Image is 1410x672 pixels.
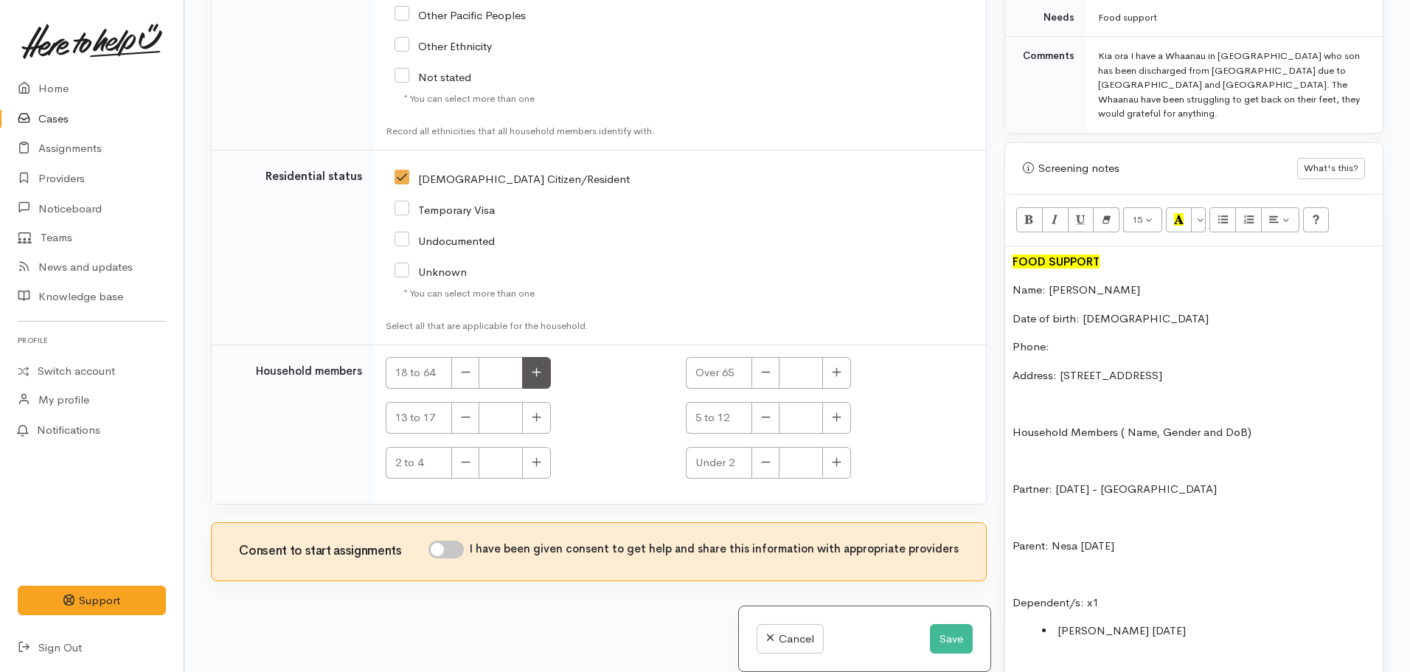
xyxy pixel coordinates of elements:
[1013,339,1375,356] p: Phone:
[686,402,752,434] span: 5 to 12
[1303,207,1330,232] button: Help
[757,624,824,654] a: Cancel
[18,330,166,350] h6: Profile
[395,266,467,277] label: Unknown
[1013,254,1100,269] font: FOOD SUPPORT
[470,541,959,558] label: I have been given consent to get help and share this information with appropriate providers
[779,357,823,389] input: Over 65
[1013,538,1375,555] p: Parent: Nesa [DATE]
[1023,160,1297,177] div: Screening notes
[1261,207,1299,232] button: Paragraph
[1297,158,1365,179] button: What's this?
[1098,49,1365,121] div: Kia ora I have a Whaanau in [GEOGRAPHIC_DATA] who son has been discharged from [GEOGRAPHIC_DATA] ...
[395,72,471,83] label: Not stated
[1068,207,1094,232] button: Underline (CTRL+U)
[779,402,823,434] input: 5 to 12
[18,586,166,616] button: Support
[779,447,823,479] input: Under 2
[386,319,774,333] small: Select all that are applicable for the household.
[686,447,752,479] span: Under 2
[1235,207,1262,232] button: Ordered list (CTRL+SHIFT+NUM8)
[395,173,630,184] label: [DEMOGRAPHIC_DATA] Citizen/Resident
[1209,207,1236,232] button: Unordered list (CTRL+SHIFT+NUM7)
[1098,10,1365,25] div: Food support
[1093,207,1119,232] button: Remove Font Style (CTRL+\)
[395,41,492,52] label: Other Ethnicity
[1166,207,1192,232] button: Recent Color
[1005,37,1086,133] td: Comments
[1042,207,1069,232] button: Italic (CTRL+I)
[686,357,752,389] span: Over 65
[1016,207,1043,232] button: Bold (CTRL+B)
[479,447,523,479] input: 2 to 4
[386,357,452,389] span: 18 to 64
[1013,367,1375,384] p: Address: [STREET_ADDRESS]
[265,168,362,185] label: Residential status
[386,447,452,479] span: 2 to 4
[930,624,973,654] button: Save
[386,124,968,139] small: Record all ethnicities that all household members identify with.
[395,204,495,215] label: Temporary Visa
[395,10,526,21] label: Other Pacific Peoples
[256,363,362,380] label: Household members
[1013,311,1375,328] p: Date of birth: [DEMOGRAPHIC_DATA]
[403,286,535,301] small: * You can select more than one
[479,402,523,434] input: 13 to 17
[1013,282,1375,299] p: Name: [PERSON_NAME]
[403,91,535,106] small: * You can select more than one
[1013,481,1375,498] p: Partner: [DATE] - [GEOGRAPHIC_DATA]
[239,544,428,558] h3: Consent to start assignments
[395,235,495,246] label: Undocumented
[386,402,452,434] span: 13 to 17
[1123,207,1162,232] button: Font Size
[1191,207,1206,232] button: More Color
[1013,595,1375,612] p: Dependent/s: x1
[1132,213,1142,226] span: 15
[1013,424,1375,441] p: Household Members ( Name, Gender and DoB)
[1042,623,1375,640] li: [PERSON_NAME] [DATE]
[479,357,523,389] input: 18 to 64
